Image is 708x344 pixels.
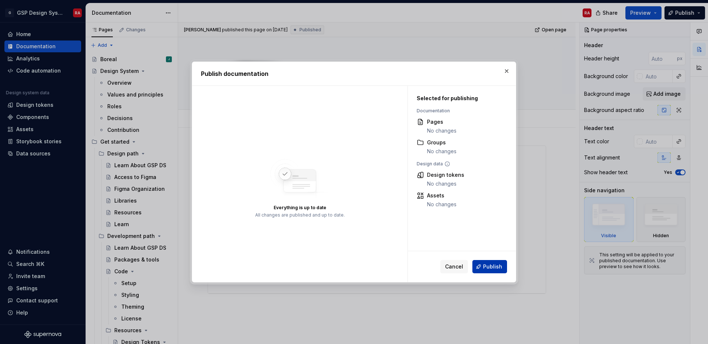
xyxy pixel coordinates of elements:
span: Cancel [445,263,463,270]
div: Design tokens [427,171,464,179]
div: No changes [427,148,457,155]
div: No changes [427,127,457,134]
div: Design data [417,161,503,167]
h2: Publish documentation [201,69,507,78]
div: Pages [427,118,457,126]
div: Everything is up to date [274,205,326,211]
span: Publish [483,263,502,270]
div: No changes [427,180,464,187]
div: Groups [427,139,457,146]
div: Selected for publishing [417,95,503,102]
button: Publish [472,260,507,273]
button: Cancel [440,260,468,273]
div: Documentation [417,108,503,114]
div: All changes are published and up to date. [255,212,345,218]
div: Assets [427,192,457,199]
div: No changes [427,201,457,208]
